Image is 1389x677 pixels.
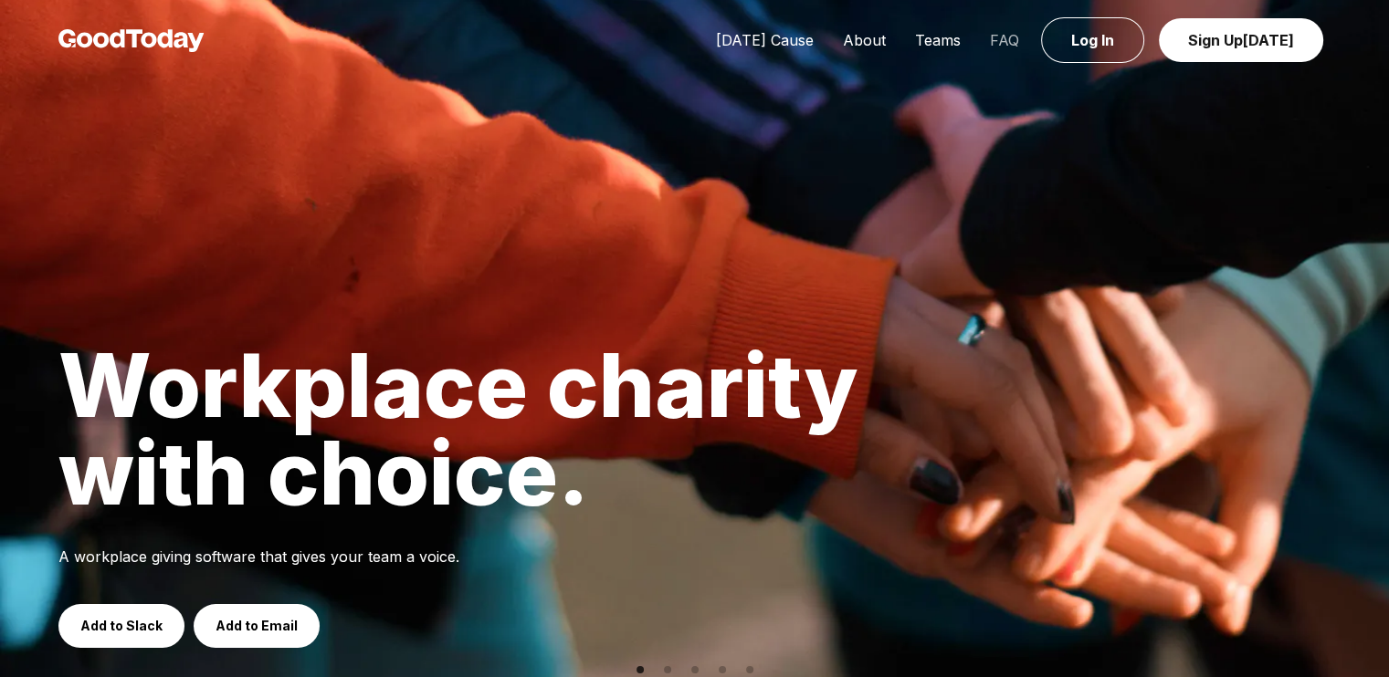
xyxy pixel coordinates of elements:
[701,31,828,49] a: [DATE] Cause
[58,29,205,52] img: GoodToday
[58,604,184,648] a: Add to Slack
[975,31,1034,49] a: FAQ
[58,341,1331,516] h1: Workplace charity with choice.
[1243,31,1294,49] span: [DATE]
[1041,17,1144,63] a: Log In
[58,546,1331,568] p: A workplace giving software that gives your team a voice.
[194,604,320,648] a: Add to Email
[828,31,900,49] a: About
[900,31,975,49] a: Teams
[1159,18,1323,62] a: Sign Up[DATE]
